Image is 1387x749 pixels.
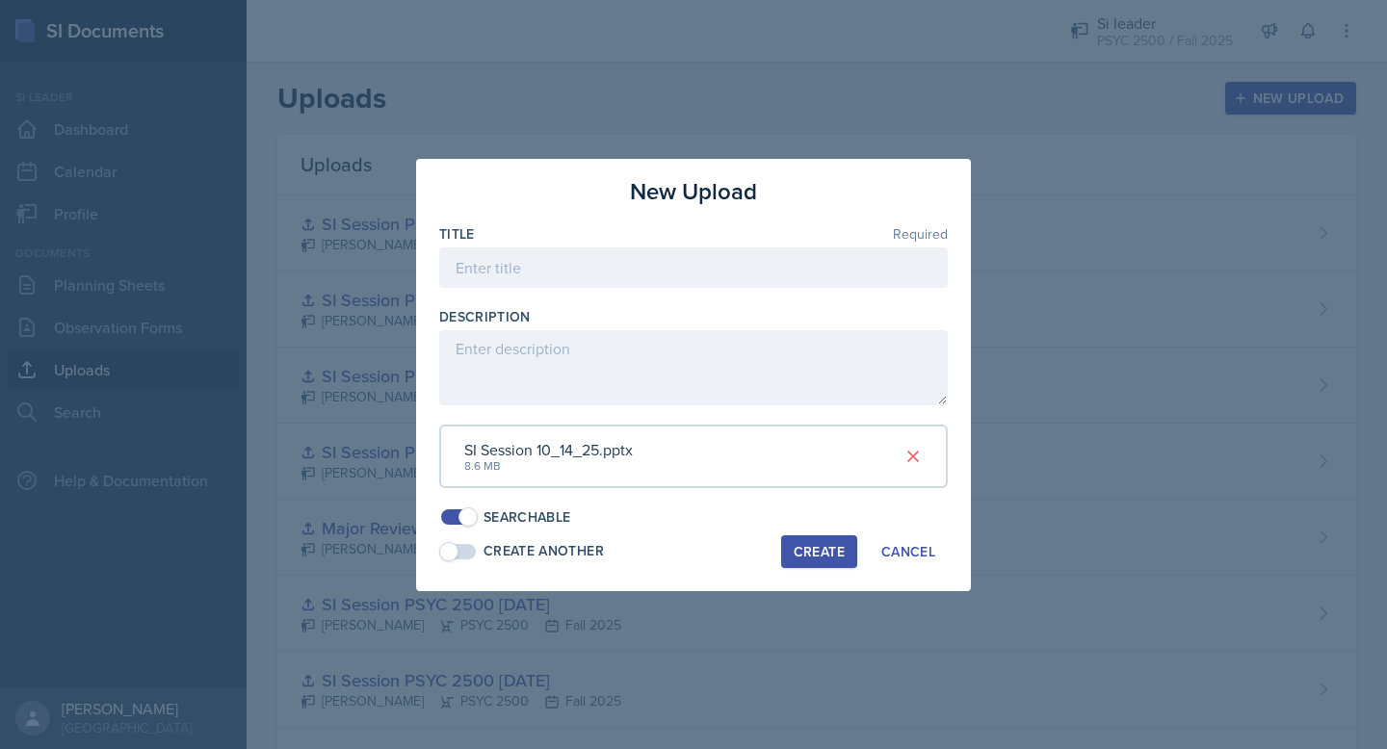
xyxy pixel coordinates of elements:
div: SI Session 10_14_25.pptx [464,438,633,461]
label: Description [439,307,531,326]
span: Required [893,227,948,241]
button: Cancel [869,535,948,568]
div: 8.6 MB [464,457,633,475]
input: Enter title [439,247,948,288]
div: Create [794,544,845,559]
div: Cancel [881,544,935,559]
button: Create [781,535,857,568]
div: Create Another [484,541,604,561]
label: Title [439,224,475,244]
h3: New Upload [630,174,757,209]
div: Searchable [484,507,571,528]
